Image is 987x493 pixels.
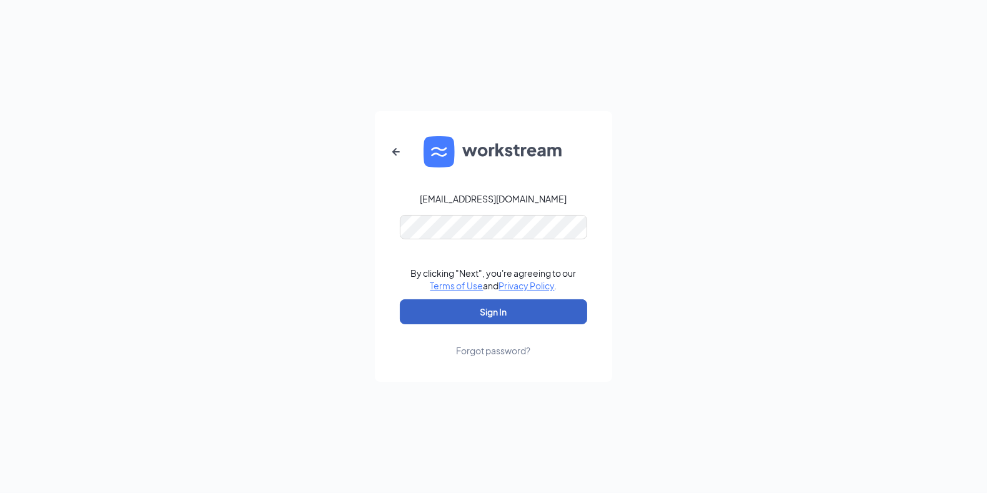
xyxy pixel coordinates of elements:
button: Sign In [400,299,587,324]
a: Forgot password? [457,324,531,357]
div: By clicking "Next", you're agreeing to our and . [411,267,577,292]
a: Privacy Policy [499,280,555,291]
img: WS logo and Workstream text [424,136,563,167]
a: Terms of Use [430,280,484,291]
button: ArrowLeftNew [381,137,411,167]
div: [EMAIL_ADDRESS][DOMAIN_NAME] [420,192,567,205]
div: Forgot password? [457,344,531,357]
svg: ArrowLeftNew [389,144,404,159]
